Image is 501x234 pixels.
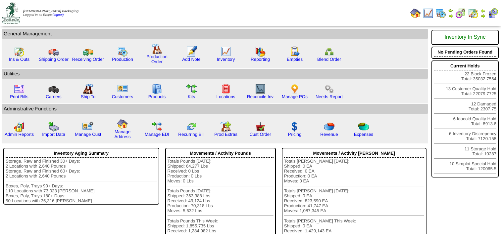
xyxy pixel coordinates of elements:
[23,10,78,17] span: Logged in as Erojas
[221,84,231,94] img: locations.gif
[480,13,486,19] img: arrowright.gif
[324,46,334,57] img: network.png
[289,46,300,57] img: workorder.gif
[48,46,59,57] img: truck.gif
[5,132,34,137] a: Admin Reports
[455,8,466,19] img: calendarblend.gif
[434,48,496,57] div: No Pending Orders Found
[146,54,168,64] a: Production Order
[284,149,424,158] div: Movements / Activity [PERSON_NAME]
[42,132,65,137] a: Import Data
[255,84,266,94] img: line_graph2.gif
[434,31,496,44] div: Inventory In Sync
[14,46,25,57] img: calendarinout.gif
[152,44,162,54] img: factory.gif
[178,132,204,137] a: Recurring Bill
[358,121,369,132] img: pie_chart2.png
[48,121,59,132] img: import.gif
[117,84,128,94] img: customers.gif
[14,84,25,94] img: invoice2.gif
[117,119,128,129] img: home.gif
[431,60,499,177] div: 22 Block Frozen Total: 35032.7564 13 Customer Quality Hold Total: 22079.7725 12 Damaged Total: 23...
[320,132,338,137] a: Revenue
[2,2,20,24] img: zoroco-logo-small.webp
[288,132,302,137] a: Pricing
[282,94,308,99] a: Manage POs
[324,121,334,132] img: pie_chart.png
[289,121,300,132] img: dollar.gif
[410,8,421,19] img: home.gif
[48,84,59,94] img: truck3.gif
[148,94,166,99] a: Products
[186,46,197,57] img: orders.gif
[117,46,128,57] img: calendarprod.gif
[289,84,300,94] img: po.png
[448,8,453,13] img: arrowleft.gif
[316,94,343,99] a: Needs Report
[23,10,78,13] span: [DEMOGRAPHIC_DATA] Packaging
[448,13,453,19] img: arrowright.gif
[186,84,197,94] img: workflow.gif
[152,84,162,94] img: cabinet.gif
[75,132,101,137] a: Manage Cust
[2,29,428,39] td: General Management
[188,94,195,99] a: Kits
[14,121,25,132] img: graph2.png
[480,8,486,13] img: arrowleft.gif
[255,121,266,132] img: cust_order.png
[46,94,61,99] a: Carriers
[216,94,235,99] a: Locations
[10,94,28,99] a: Print Bills
[9,57,29,62] a: Ins & Outs
[221,121,231,132] img: prodextras.gif
[488,8,498,19] img: calendarcustomer.gif
[112,94,133,99] a: Customers
[317,57,341,62] a: Blend Order
[354,132,374,137] a: Expenses
[39,57,69,62] a: Shipping Order
[83,46,93,57] img: truck2.gif
[287,57,303,62] a: Empties
[6,159,157,203] div: Storage, Raw and Finished 30+ Days: 2 Locations with 2,640 Pounds Storage, Raw and Finished 60+ D...
[186,121,197,132] img: reconcile.gif
[214,132,237,137] a: Prod Extras
[217,57,235,62] a: Inventory
[2,69,428,79] td: Utilities
[72,57,104,62] a: Receiving Order
[182,57,201,62] a: Add Note
[251,57,270,62] a: Reporting
[81,94,95,99] a: Ship To
[435,8,446,19] img: calendarprod.gif
[423,8,433,19] img: line_graph.gif
[115,129,131,139] a: Manage Address
[82,121,94,132] img: managecust.png
[247,94,274,99] a: Reconcile Inv
[145,132,169,137] a: Manage EDI
[255,46,266,57] img: graph.gif
[152,121,162,132] img: edi.gif
[468,8,478,19] img: calendarinout.gif
[2,104,428,114] td: Adminstrative Functions
[52,13,64,17] a: (logout)
[6,149,157,158] div: Inventory Aging Summary
[112,57,133,62] a: Production
[434,62,496,70] div: Current Holds
[168,149,274,158] div: Movements / Activity Pounds
[221,46,231,57] img: line_graph.gif
[83,84,93,94] img: factory2.gif
[249,132,271,137] a: Cust Order
[324,84,334,94] img: workflow.png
